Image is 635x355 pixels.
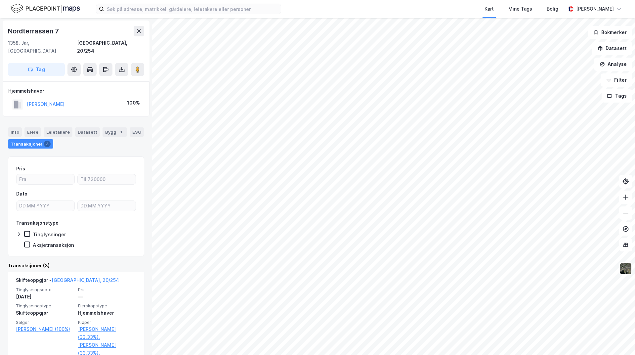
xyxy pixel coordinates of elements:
input: DD.MM.YYYY [17,201,74,211]
img: logo.f888ab2527a4732fd821a326f86c7f29.svg [11,3,80,15]
iframe: Chat Widget [602,323,635,355]
span: Selger [16,320,74,325]
div: Mine Tags [508,5,532,13]
div: Transaksjoner [8,139,53,149]
button: Datasett [592,42,632,55]
input: Søk på adresse, matrikkel, gårdeiere, leietakere eller personer [104,4,281,14]
div: [GEOGRAPHIC_DATA], 20/254 [77,39,144,55]
img: 9k= [619,262,632,275]
input: DD.MM.YYYY [78,201,136,211]
a: [GEOGRAPHIC_DATA], 20/254 [52,277,119,283]
div: Bygg [103,127,127,137]
input: Til 720000 [78,174,136,184]
div: Transaksjoner (3) [8,262,144,270]
button: Filter [601,73,632,87]
div: [PERSON_NAME] [576,5,614,13]
div: Hjemmelshaver [8,87,144,95]
button: Analyse [594,58,632,71]
div: Eiere [24,127,41,137]
span: Tinglysningstype [16,303,74,309]
button: Tags [602,89,632,103]
div: Dato [16,190,27,198]
div: 3 [44,141,51,147]
div: Bolig [547,5,558,13]
div: Transaksjonstype [16,219,59,227]
div: [DATE] [16,293,74,301]
div: — [78,293,136,301]
a: [PERSON_NAME] (33.33%), [78,325,136,341]
div: Skifteoppgjør [16,309,74,317]
span: Tinglysningsdato [16,287,74,292]
div: Pris [16,165,25,173]
div: Hjemmelshaver [78,309,136,317]
div: Nordterrassen 7 [8,26,60,36]
div: Kart [485,5,494,13]
div: 1358, Jar, [GEOGRAPHIC_DATA] [8,39,77,55]
button: Tag [8,63,65,76]
div: Leietakere [44,127,72,137]
div: Skifteoppgjør - [16,276,119,287]
span: Kjøper [78,320,136,325]
input: Fra [17,174,74,184]
a: [PERSON_NAME] (100%) [16,325,74,333]
span: Eierskapstype [78,303,136,309]
div: Aksjetransaksjon [33,242,74,248]
div: ESG [130,127,144,137]
div: 100% [127,99,140,107]
div: Datasett [75,127,100,137]
button: Bokmerker [588,26,632,39]
div: Tinglysninger [33,231,66,238]
span: Pris [78,287,136,292]
div: 1 [118,129,124,135]
div: Kontrollprogram for chat [602,323,635,355]
div: Info [8,127,22,137]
